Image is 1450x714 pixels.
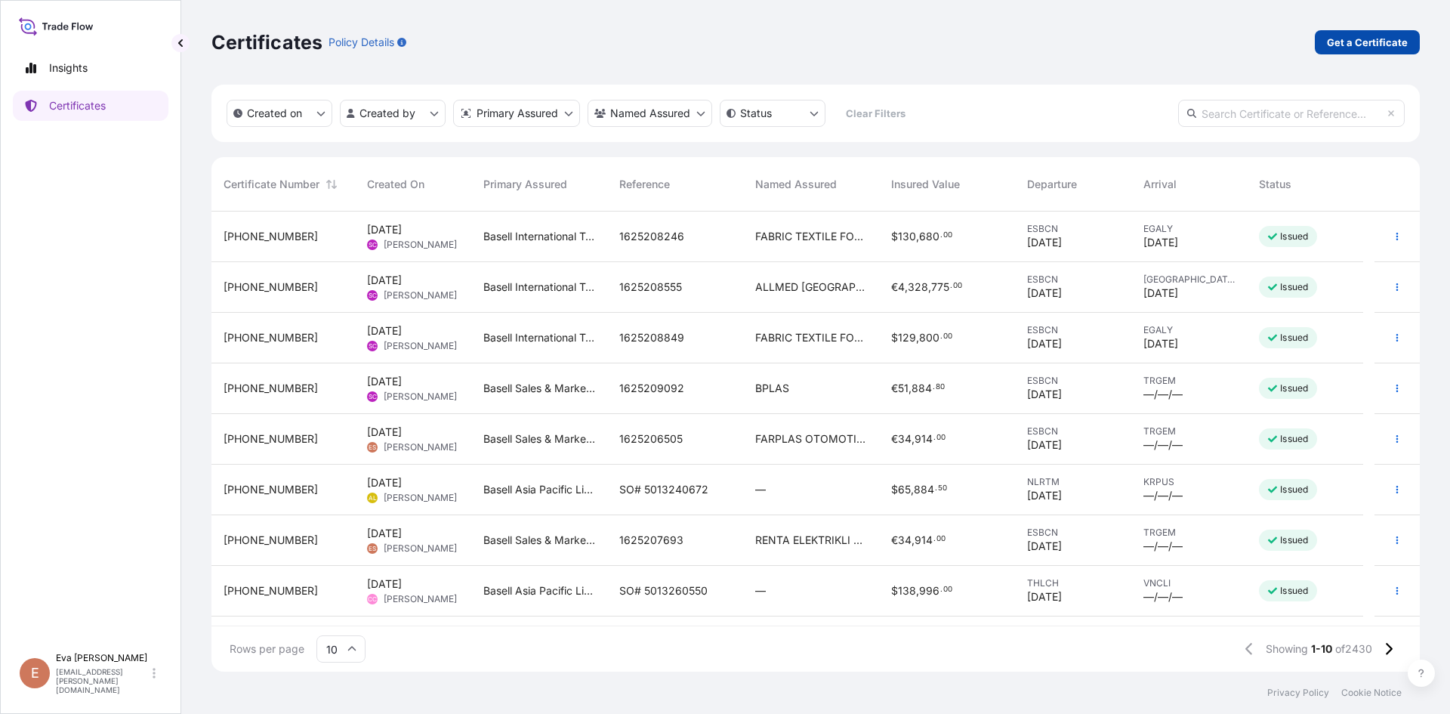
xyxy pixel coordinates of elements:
[1267,687,1329,699] p: Privacy Policy
[755,177,837,192] span: Named Assured
[755,330,867,345] span: FABRIC TEXTILE FOR PRINTING AND HYGIENE PRODUCTS
[950,283,952,289] span: .
[935,486,937,491] span: .
[1027,336,1062,351] span: [DATE]
[211,30,322,54] p: Certificates
[1143,177,1177,192] span: Arrival
[905,282,908,292] span: ,
[755,583,766,598] span: —
[483,381,595,396] span: Basell Sales & Marketing BV
[483,533,595,548] span: Basell Sales & Marketing BV
[384,289,457,301] span: [PERSON_NAME]
[891,484,898,495] span: $
[1027,476,1119,488] span: NLRTM
[619,431,683,447] span: 1625206505
[1027,387,1062,402] span: [DATE]
[1027,324,1119,336] span: ESBCN
[919,586,939,596] span: 996
[891,383,898,394] span: €
[1259,177,1291,192] span: Status
[369,440,376,455] span: ES
[740,106,772,121] p: Status
[891,434,898,444] span: €
[1143,375,1236,387] span: TRGEM
[340,100,446,127] button: createdBy Filter options
[384,441,457,453] span: [PERSON_NAME]
[1311,641,1332,657] span: 1-10
[1266,641,1308,657] span: Showing
[898,434,912,444] span: 34
[912,383,932,394] span: 884
[322,175,341,193] button: Sort
[914,484,934,495] span: 884
[13,53,168,83] a: Insights
[384,492,457,504] span: [PERSON_NAME]
[368,592,377,607] span: CC
[755,381,789,396] span: BPLAS
[619,229,684,244] span: 1625208246
[367,323,402,338] span: [DATE]
[369,490,377,505] span: AL
[367,475,402,490] span: [DATE]
[1143,235,1178,250] span: [DATE]
[369,541,376,556] span: ES
[619,177,670,192] span: Reference
[940,233,942,238] span: .
[936,536,946,542] span: 00
[483,482,595,497] span: Basell Asia Pacific Limited
[367,374,402,389] span: [DATE]
[1143,539,1183,554] span: —/—/—
[483,229,595,244] span: Basell International Trading FZE
[1280,230,1308,243] p: Issued
[891,282,898,292] span: €
[833,101,918,125] button: Clear Filters
[912,434,915,444] span: ,
[56,667,150,694] p: [EMAIL_ADDRESS][PERSON_NAME][DOMAIN_NAME]
[898,332,916,343] span: 129
[367,177,424,192] span: Created On
[369,237,377,252] span: SC
[1143,387,1183,402] span: —/—/—
[916,231,919,242] span: ,
[1178,100,1405,127] input: Search Certificate or Reference...
[224,381,318,396] span: [PHONE_NUMBER]
[909,383,912,394] span: ,
[384,593,457,605] span: [PERSON_NAME]
[943,334,952,339] span: 00
[1280,332,1308,344] p: Issued
[483,280,595,295] span: Basell International Trading FZE
[1280,484,1308,496] p: Issued
[898,231,916,242] span: 130
[1143,589,1183,604] span: —/—/—
[384,391,457,403] span: [PERSON_NAME]
[1027,527,1119,539] span: ESBCN
[891,332,898,343] span: $
[369,338,377,354] span: SC
[933,435,936,440] span: .
[911,484,914,495] span: ,
[931,282,949,292] span: 775
[1280,382,1308,394] p: Issued
[619,381,684,396] span: 1625209092
[908,282,928,292] span: 328
[912,535,915,546] span: ,
[49,60,88,76] p: Insights
[898,282,905,292] span: 4
[49,98,106,113] p: Certificates
[916,332,919,343] span: ,
[891,177,960,192] span: Insured Value
[755,533,867,548] span: RENTA ELEKTRIKLI EV ALETLERI LTD
[619,330,684,345] span: 1625208849
[367,273,402,288] span: [DATE]
[224,583,318,598] span: [PHONE_NUMBER]
[619,280,682,295] span: 1625208555
[224,431,318,447] span: [PHONE_NUMBER]
[933,536,936,542] span: .
[1327,35,1408,50] p: Get a Certificate
[898,586,916,596] span: 138
[224,482,318,497] span: [PHONE_NUMBER]
[224,229,318,244] span: [PHONE_NUMBER]
[1143,336,1178,351] span: [DATE]
[1143,577,1236,589] span: VNCLI
[227,100,332,127] button: createdOn Filter options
